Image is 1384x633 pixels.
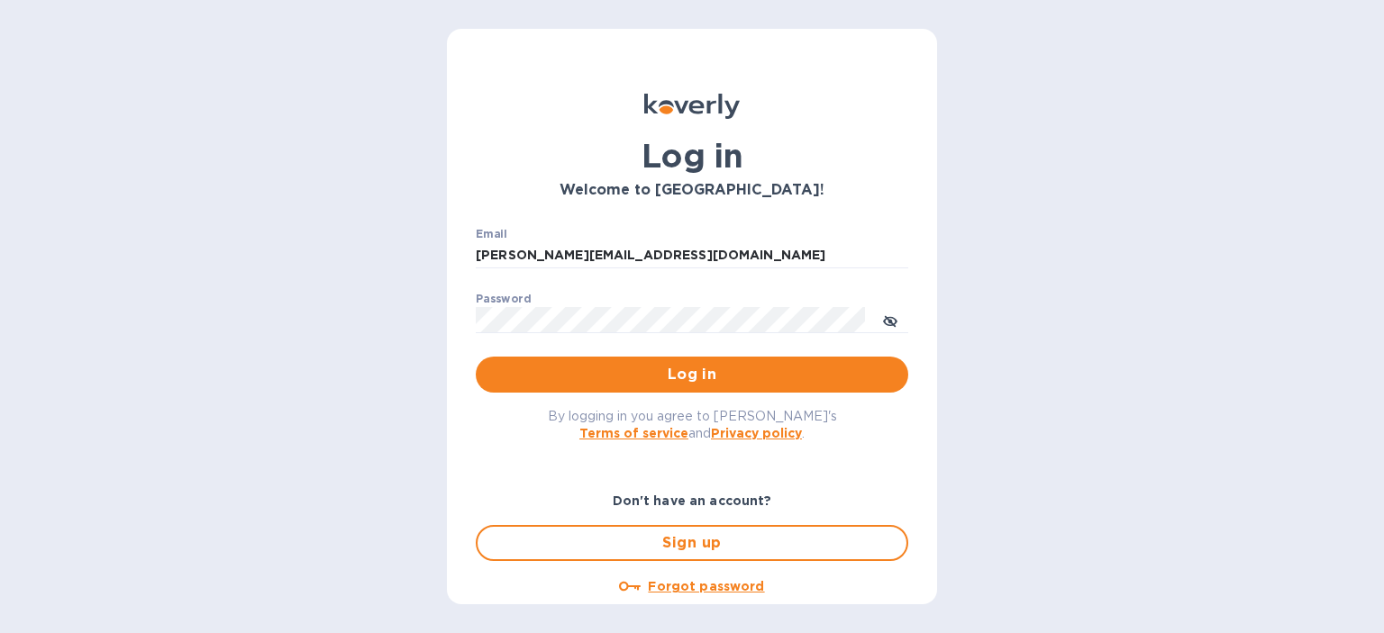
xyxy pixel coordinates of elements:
button: Sign up [476,525,908,561]
a: Terms of service [579,426,688,440]
h1: Log in [476,137,908,175]
label: Email [476,229,507,240]
h3: Welcome to [GEOGRAPHIC_DATA]! [476,182,908,199]
label: Password [476,294,531,304]
input: Enter email address [476,242,908,269]
button: toggle password visibility [872,302,908,338]
button: Log in [476,357,908,393]
img: Koverly [644,94,740,119]
span: Log in [490,364,894,385]
u: Forgot password [648,579,764,593]
b: Don't have an account? [613,493,772,508]
span: Sign up [492,532,892,554]
span: By logging in you agree to [PERSON_NAME]'s and . [548,409,837,440]
a: Privacy policy [711,426,802,440]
